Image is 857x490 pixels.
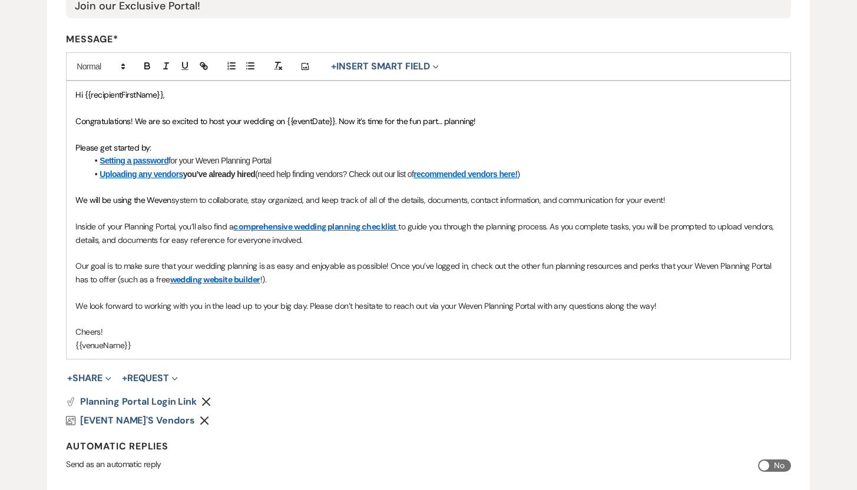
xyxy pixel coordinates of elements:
[171,195,665,205] span: system to collaborate, stay organized, and keep track of all of the details, documents, contact i...
[75,301,656,311] span: We look forward to working with you in the lead up to your big day. Please don’t hesitate to reac...
[75,339,782,352] p: {{venueName}}
[517,169,520,179] span: )
[75,261,773,284] span: Our goal is to make sure that your wedding planning is as easy and enjoyable as possible! Once yo...
[67,374,111,383] button: Share
[331,62,336,71] span: +
[75,221,233,232] span: Inside of your Planning Portal, you’ll also find a
[100,169,183,179] a: Uploading any vendors
[66,416,194,425] button: [EVENT NAME]'s Vendors
[75,116,476,126] span: Congratulations! We are so excited to host your wedding on {{eventDate}}. Now it’s time for the f...
[100,169,255,179] strong: you’ve already hired
[168,156,271,165] span: for your Weven Planning Portal
[67,374,72,383] span: +
[66,459,161,469] span: Send as an automatic reply
[774,458,784,473] span: No
[100,156,168,165] a: Setting a password
[170,274,260,285] a: wedding website builder
[413,169,517,179] a: recommended vendors here!
[75,195,171,205] span: We will be using the Weven
[260,274,266,285] span: !).
[122,374,127,383] span: +
[75,142,151,153] span: Please get started by:
[327,59,442,74] button: Insert Smart Field
[66,33,791,45] label: Message*
[75,89,164,100] span: Hi {{recipientFirstName}},
[294,221,396,232] a: wedding planning checklist
[255,169,413,179] span: (need help finding vendors? Check out our list of
[66,397,197,406] button: Planning Portal Login Link
[233,221,292,232] a: comprehensive
[75,326,102,337] span: Cheers!
[122,374,178,383] button: Request
[80,395,197,408] span: Planning Portal Login Link
[66,440,791,452] h4: Automatic Replies
[80,414,194,426] span: [EVENT NAME]'s Vendors
[75,221,776,245] span: to guide you through the planning process. As you complete tasks, you will be prompted to upload ...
